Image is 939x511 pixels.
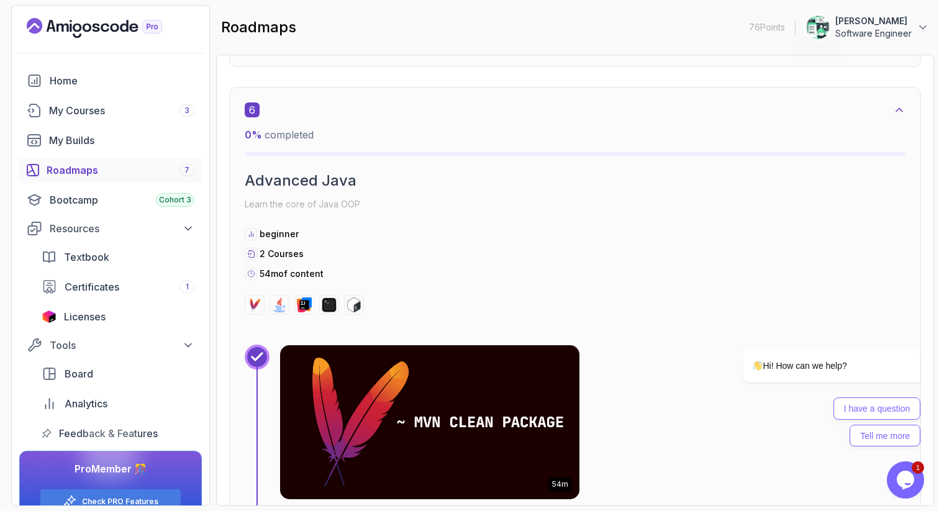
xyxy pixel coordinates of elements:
[347,297,361,312] img: bash logo
[806,16,830,39] img: user profile image
[749,21,785,34] p: 76 Points
[19,128,202,153] a: builds
[835,15,912,27] p: [PERSON_NAME]
[49,103,194,118] div: My Courses
[260,268,324,280] p: 54m of content
[835,27,912,40] p: Software Engineer
[805,15,929,40] button: user profile image[PERSON_NAME]Software Engineer
[34,391,202,416] a: analytics
[34,361,202,386] a: board
[186,282,189,292] span: 1
[260,228,299,240] p: beginner
[59,426,158,441] span: Feedback & Features
[65,396,107,411] span: Analytics
[34,274,202,299] a: certificates
[221,17,296,37] h2: roadmaps
[50,221,194,236] div: Resources
[65,366,93,381] span: Board
[297,297,312,312] img: intellij logo
[42,310,57,323] img: jetbrains icon
[64,250,109,265] span: Textbook
[65,279,119,294] span: Certificates
[887,461,927,499] iframe: chat widget
[19,217,202,240] button: Resources
[322,297,337,312] img: terminal logo
[260,248,304,259] span: 2 Courses
[245,129,314,141] span: completed
[19,188,202,212] a: bootcamp
[19,158,202,183] a: roadmaps
[159,195,191,205] span: Cohort 3
[50,192,194,207] div: Bootcamp
[184,106,189,115] span: 3
[272,297,287,312] img: java logo
[49,133,194,148] div: My Builds
[245,196,905,213] p: Learn the core of Java OOP
[64,309,106,324] span: Licenses
[19,334,202,356] button: Tools
[47,163,194,178] div: Roadmaps
[50,338,194,353] div: Tools
[34,245,202,269] a: textbook
[27,18,191,38] a: Landing page
[34,421,202,446] a: feedback
[280,345,579,499] img: Maven Essentials card
[19,98,202,123] a: courses
[703,237,927,455] iframe: chat widget
[245,102,260,117] span: 6
[19,68,202,93] a: home
[82,497,158,507] a: Check PRO Features
[34,304,202,329] a: licenses
[245,171,905,191] h2: Advanced Java
[247,297,262,312] img: maven logo
[50,73,194,88] div: Home
[184,165,189,175] span: 7
[245,129,262,141] span: 0 %
[552,479,568,489] p: 54m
